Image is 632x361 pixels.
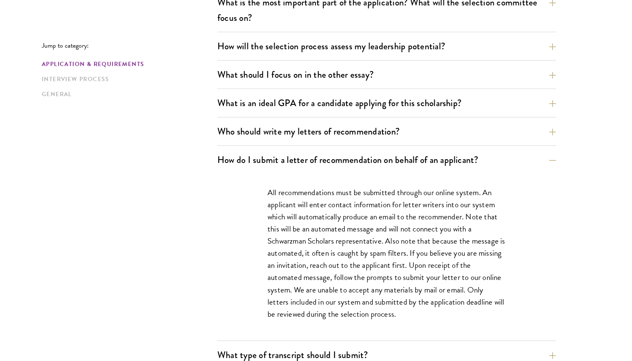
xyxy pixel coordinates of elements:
button: What should I focus on in the other essay? [217,65,556,84]
button: What is an ideal GPA for a candidate applying for this scholarship? [217,94,556,112]
a: General [42,90,212,99]
button: How do I submit a letter of recommendation on behalf of an applicant? [217,150,556,169]
a: Application & Requirements [42,60,212,69]
button: How will the selection process assess my leadership potential? [217,37,556,56]
p: All recommendations must be submitted through our online system. An applicant will enter contact ... [268,186,506,320]
a: Interview Process [42,75,212,84]
p: Jump to category: [42,42,217,49]
button: Who should write my letters of recommendation? [217,122,556,141]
